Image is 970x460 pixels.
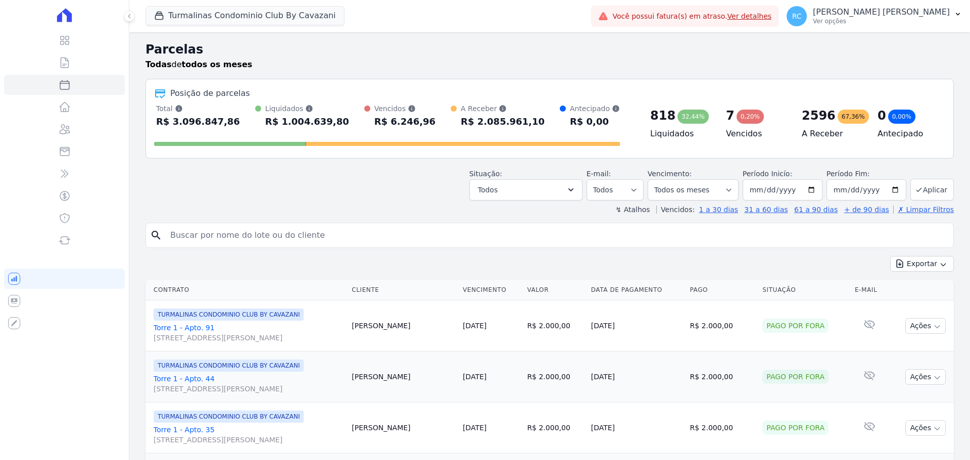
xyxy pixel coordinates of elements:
[523,402,587,453] td: R$ 2.000,00
[463,373,487,381] a: [DATE]
[145,280,348,300] th: Contrato
[156,114,240,130] div: R$ 3.096.847,86
[478,184,498,196] span: Todos
[154,323,344,343] a: Torre 1 - Apto. 91[STREET_ADDRESS][PERSON_NAME]
[182,60,253,69] strong: todos os meses
[374,104,435,114] div: Vencidos
[145,59,252,71] p: de
[762,319,829,333] div: Pago por fora
[794,206,838,214] a: 61 a 90 dias
[878,128,937,140] h4: Antecipado
[726,108,735,124] div: 7
[612,11,771,22] span: Você possui fatura(s) em atraso.
[587,300,686,351] td: [DATE]
[650,128,710,140] h4: Liquidados
[154,374,344,394] a: Torre 1 - Apto. 44[STREET_ADDRESS][PERSON_NAME]
[374,114,435,130] div: R$ 6.246,96
[154,411,304,423] span: TURMALINAS CONDOMINIO CLUB BY CAVAZANI
[348,280,459,300] th: Cliente
[170,87,250,99] div: Posição de parcelas
[154,435,344,445] span: [STREET_ADDRESS][PERSON_NAME]
[727,12,772,20] a: Ver detalhes
[469,170,502,178] label: Situação:
[650,108,675,124] div: 818
[827,169,906,179] label: Período Fim:
[463,424,487,432] a: [DATE]
[615,206,650,214] label: ↯ Atalhos
[737,110,764,124] div: 0,20%
[154,333,344,343] span: [STREET_ADDRESS][PERSON_NAME]
[469,179,583,200] button: Todos
[156,104,240,114] div: Total
[905,420,946,436] button: Ações
[762,421,829,435] div: Pago por fora
[154,360,304,372] span: TURMALINAS CONDOMINIO CLUB BY CAVAZANI
[813,17,950,25] p: Ver opções
[762,370,829,384] div: Pago por fora
[154,309,304,321] span: TURMALINAS CONDOMINIO CLUB BY CAVAZANI
[164,225,949,245] input: Buscar por nome do lote ou do cliente
[888,110,915,124] div: 0,00%
[461,114,545,130] div: R$ 2.085.961,10
[587,351,686,402] td: [DATE]
[905,318,946,334] button: Ações
[348,300,459,351] td: [PERSON_NAME]
[145,40,954,59] h2: Parcelas
[838,110,869,124] div: 67,36%
[677,110,709,124] div: 32,44%
[905,369,946,385] button: Ações
[699,206,738,214] a: 1 a 30 dias
[459,280,523,300] th: Vencimento
[890,256,954,272] button: Exportar
[348,351,459,402] td: [PERSON_NAME]
[145,6,345,25] button: Turmalinas Condominio Club By Cavazani
[461,104,545,114] div: A Receber
[154,384,344,394] span: [STREET_ADDRESS][PERSON_NAME]
[686,402,758,453] td: R$ 2.000,00
[686,280,758,300] th: Pago
[265,114,349,130] div: R$ 1.004.639,80
[844,206,889,214] a: + de 90 dias
[154,425,344,445] a: Torre 1 - Apto. 35[STREET_ADDRESS][PERSON_NAME]
[910,179,954,200] button: Aplicar
[523,351,587,402] td: R$ 2.000,00
[813,7,950,17] p: [PERSON_NAME] [PERSON_NAME]
[779,2,970,30] button: RC [PERSON_NAME] [PERSON_NAME] Ver opções
[570,114,620,130] div: R$ 0,00
[744,206,788,214] a: 31 a 60 dias
[587,170,611,178] label: E-mail:
[802,108,836,124] div: 2596
[893,206,954,214] a: ✗ Limpar Filtros
[743,170,792,178] label: Período Inicío:
[648,170,692,178] label: Vencimento:
[570,104,620,114] div: Antecipado
[802,128,861,140] h4: A Receber
[463,322,487,330] a: [DATE]
[145,60,172,69] strong: Todas
[348,402,459,453] td: [PERSON_NAME]
[656,206,695,214] label: Vencidos:
[878,108,886,124] div: 0
[686,351,758,402] td: R$ 2.000,00
[758,280,851,300] th: Situação
[686,300,758,351] td: R$ 2.000,00
[587,280,686,300] th: Data de Pagamento
[265,104,349,114] div: Liquidados
[150,229,162,241] i: search
[726,128,786,140] h4: Vencidos
[587,402,686,453] td: [DATE]
[851,280,889,300] th: E-mail
[792,13,802,20] span: RC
